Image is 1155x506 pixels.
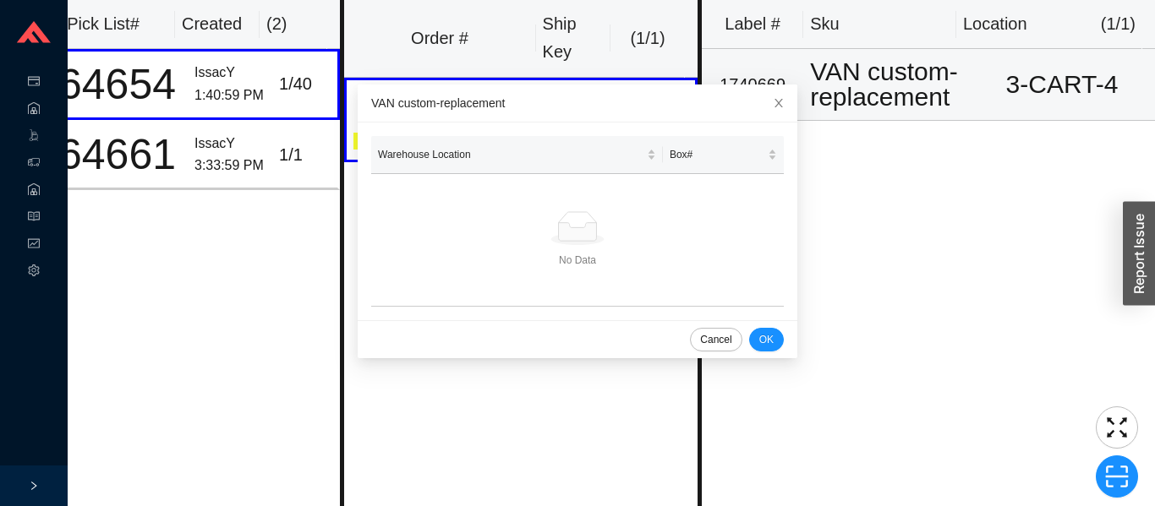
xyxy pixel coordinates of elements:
[670,146,764,163] span: Box#
[266,10,320,38] div: ( 2 )
[353,133,536,150] div: Ground
[759,331,774,348] span: OK
[1096,455,1138,498] button: scan
[279,141,331,169] div: 1 / 1
[279,70,331,98] div: 1 / 40
[353,90,536,133] div: 932304
[28,258,40,286] span: setting
[53,63,181,106] div: 64654
[617,24,678,52] div: ( 1 / 1 )
[690,328,742,351] button: Cancel
[700,331,731,348] span: Cancel
[53,133,181,176] div: 64661
[29,481,39,491] span: right
[194,133,265,155] div: IssacY
[963,10,1027,38] div: Location
[371,94,784,112] div: VAN custom-replacement
[1101,10,1136,38] div: ( 1 / 1 )
[194,84,265,107] div: 1:40:59 PM
[760,84,797,122] button: Close
[1096,406,1138,449] button: fullscreen
[378,146,643,163] span: Warehouse Location
[1097,415,1137,440] span: fullscreen
[194,155,265,177] div: 3:33:59 PM
[663,136,784,174] th: Box# sortable
[810,59,962,110] div: VAN custom-replacement
[28,231,40,258] span: fund
[773,97,785,109] span: close
[709,71,796,99] div: 1740669
[378,252,777,269] div: No Data
[28,69,40,96] span: credit-card
[371,136,663,174] th: Warehouse Location sortable
[976,72,1148,97] div: 3-CART-4
[749,328,784,351] button: OK
[28,204,40,231] span: read
[194,62,265,84] div: IssacY
[1097,464,1137,489] span: scan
